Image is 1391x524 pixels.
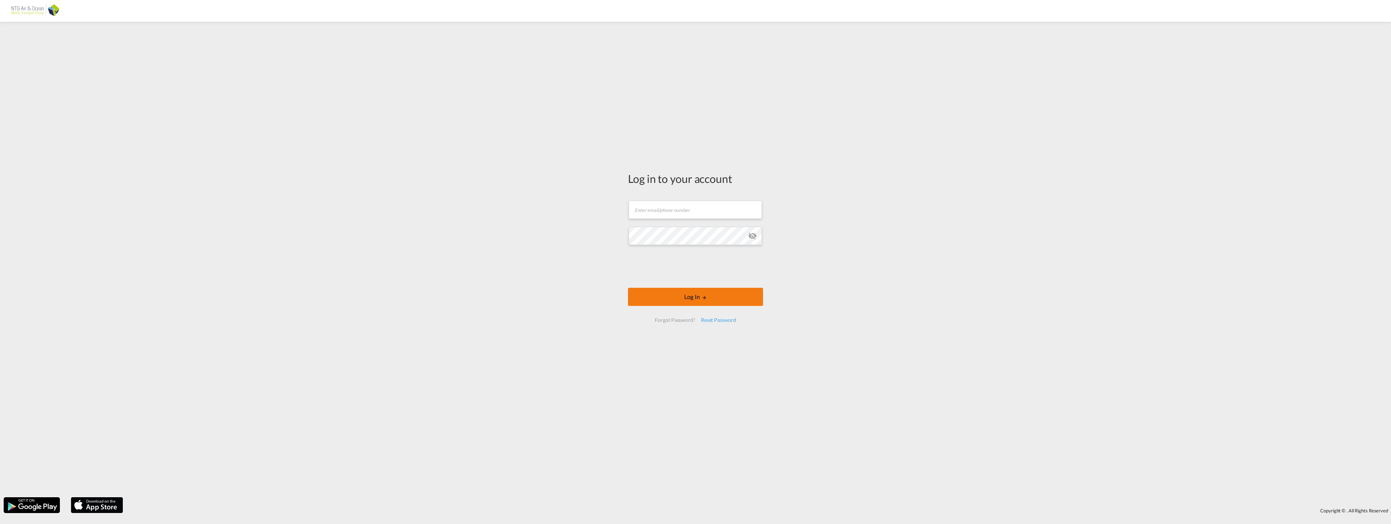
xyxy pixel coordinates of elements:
[628,171,763,186] div: Log in to your account
[698,314,739,327] div: Reset Password
[629,201,762,219] input: Enter email/phone number
[11,3,60,19] img: af31b1c0b01f11ecbc353f8e72265e29.png
[70,496,124,514] img: apple.png
[652,314,698,327] div: Forgot Password?
[3,496,61,514] img: google.png
[127,504,1391,517] div: Copyright © . All Rights Reserved
[640,252,751,281] iframe: reCAPTCHA
[748,232,757,240] md-icon: icon-eye-off
[628,288,763,306] button: LOGIN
